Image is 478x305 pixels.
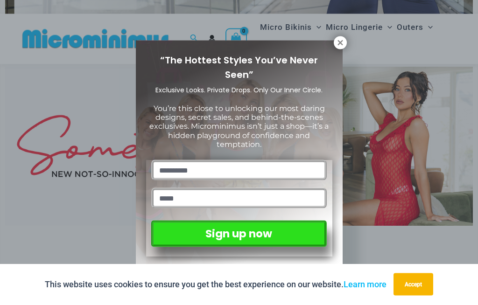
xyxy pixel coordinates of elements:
p: This website uses cookies to ensure you get the best experience on our website. [45,277,387,291]
span: “The Hottest Styles You’ve Never Seen” [160,54,318,81]
span: Exclusive Looks. Private Drops. Only Our Inner Circle. [155,85,323,95]
button: Sign up now [151,221,326,247]
button: Accept [394,273,433,296]
button: Close [334,36,347,49]
a: Learn more [344,279,387,289]
span: You’re this close to unlocking our most daring designs, secret sales, and behind-the-scenes exclu... [149,104,329,149]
